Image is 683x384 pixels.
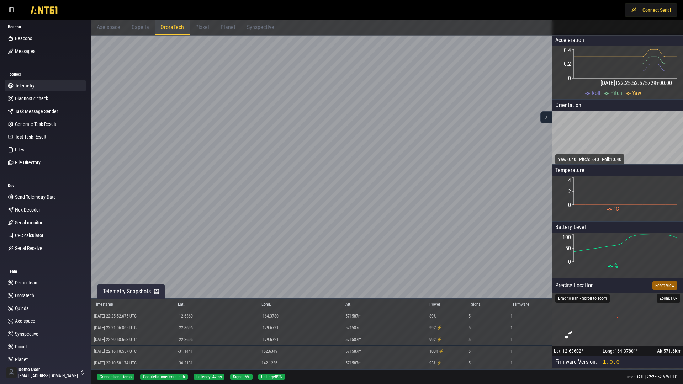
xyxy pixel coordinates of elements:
[15,146,24,153] span: Files
[5,266,86,277] div: Team
[5,315,86,327] a: Axelspace
[15,159,41,166] span: File Directory
[230,374,253,380] div: Signal: 5 %
[510,346,552,357] td: 1
[564,60,571,67] tspan: 0.2
[15,121,56,128] span: Generate Task Result
[15,193,56,201] span: Send Telemetry Data
[343,322,427,334] td: 571587 m
[652,281,677,290] button: Reset View
[91,334,175,346] td: [DATE] 22:20:58.668 UTC
[259,357,343,369] td: 142.1236
[91,299,175,310] th: Timestamp
[568,75,571,82] tspan: 0
[15,133,46,140] span: Test Task Result
[91,357,175,369] td: [DATE] 22:10:58.174 UTC
[510,357,552,369] td: 1
[132,24,149,31] span: Capella
[5,230,86,241] a: CRC calculator
[259,310,343,322] td: -164.3780
[97,374,134,380] div: Connection: Demo
[427,322,468,334] td: 99 % ⚡
[343,299,427,310] th: Alt.
[175,310,259,322] td: -12.6360
[565,245,571,252] tspan: 50
[468,334,510,346] td: 5
[140,374,188,380] div: Constellation: OroraTech
[564,47,571,54] tspan: 0.4
[632,90,641,96] span: Yaw
[5,131,86,143] a: Test Task Result
[15,206,40,213] span: Hex Decoder
[5,118,86,130] a: Generate Task Result
[5,303,86,314] a: Quinda
[5,242,86,254] a: Serial Receive
[555,281,594,290] span: Precise Location
[175,369,259,381] td: -35.8170
[568,202,571,208] tspan: 0
[554,347,583,354] span: Lat: -12.63602 °
[625,374,677,380] div: Time: [DATE] 22:25:52.675 UTC
[579,156,599,163] p: Pitch: 5.40
[427,357,468,369] td: 93 % ⚡
[5,69,86,80] div: Toolbox
[15,219,42,226] span: Serial monitor
[5,144,86,155] a: Files
[195,24,209,31] span: Pixxel
[15,318,35,325] span: Axelspace
[617,314,619,321] text: •
[468,310,510,322] td: 5
[221,24,235,31] span: Planet
[510,310,552,322] td: 1
[247,24,274,31] span: Synspective
[468,322,510,334] td: 5
[160,24,184,31] span: OroraTech
[552,222,683,233] p: Battery Level
[175,357,259,369] td: -36.2131
[603,359,620,366] span: 1.0.0
[97,24,120,31] span: Axelspace
[592,90,600,96] span: Roll
[259,346,343,357] td: 162.6349
[5,290,86,301] a: Ororatech
[91,322,175,334] td: [DATE] 22:21:06.865 UTC
[5,191,86,203] a: Send Telemetry Data
[175,346,259,357] td: -31.1441
[91,310,175,322] td: [DATE] 22:25:52.675 UTC
[610,90,622,96] span: Pitch
[427,310,468,322] td: 89 %
[15,232,43,239] span: CRC calculator
[91,369,175,381] td: [DATE] 09:18:51.858 UTC
[614,262,618,269] span: %
[5,277,86,288] a: Demo Team
[15,330,38,337] span: Synspective
[5,341,86,352] a: Pixxel
[15,356,28,363] span: Planet
[15,35,32,42] span: Beacons
[568,177,571,184] tspan: 4
[552,356,683,368] p: Firmware Version:
[5,93,86,104] a: Diagnostic check
[15,245,42,252] span: Serial Receive
[15,82,35,89] span: Telemetry
[510,369,552,381] td: 1
[343,357,427,369] td: 571587 m
[15,279,39,286] span: Demo Team
[5,354,86,365] a: Planet
[555,102,581,108] span: Orientation
[5,217,86,228] a: Serial monitor
[15,108,58,115] span: Task Message Sender
[468,357,510,369] td: 5
[510,299,552,310] th: Firmware
[625,3,677,17] button: Connect Serial
[259,334,343,346] td: -179.6721
[175,334,259,346] td: -22.8696
[600,80,672,86] tspan: [DATE]T22:25:52.675729+00:00
[558,156,576,163] p: Yaw: 0.40
[15,343,27,350] span: Pixxel
[657,294,680,303] div: Zoom: 1.0 x
[259,369,343,381] td: 54.8759
[510,322,552,334] td: 1
[18,373,78,379] span: [EMAIL_ADDRESS][DOMAIN_NAME]
[3,364,88,381] button: Demo User[EMAIL_ADDRESS][DOMAIN_NAME]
